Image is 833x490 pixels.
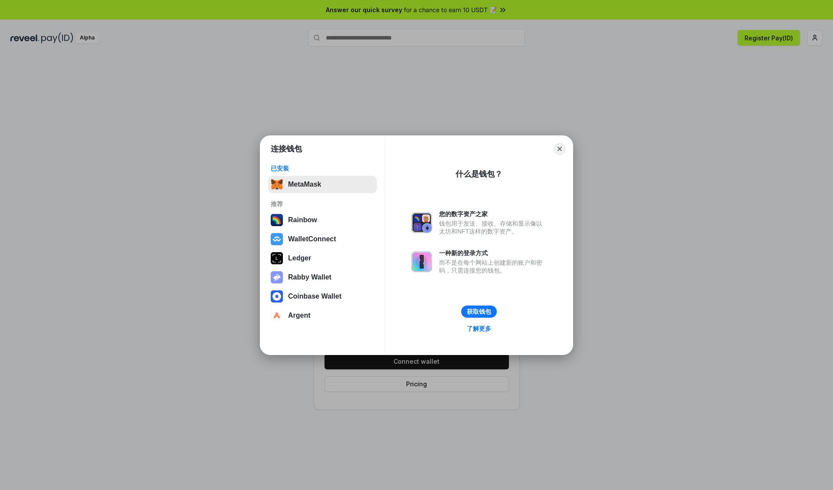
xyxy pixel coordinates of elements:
[271,233,283,245] img: svg+xml,%3Csvg%20width%3D%2228%22%20height%3D%2228%22%20viewBox%3D%220%200%2028%2028%22%20fill%3D...
[271,271,283,283] img: svg+xml,%3Csvg%20xmlns%3D%22http%3A%2F%2Fwww.w3.org%2F2000%2Fsvg%22%20fill%3D%22none%22%20viewBox...
[271,144,302,154] h1: 连接钱包
[467,325,491,332] div: 了解更多
[268,230,377,248] button: WalletConnect
[411,212,432,233] img: svg+xml,%3Csvg%20xmlns%3D%22http%3A%2F%2Fwww.w3.org%2F2000%2Fsvg%22%20fill%3D%22none%22%20viewBox...
[288,312,311,319] div: Argent
[271,252,283,264] img: svg+xml,%3Csvg%20xmlns%3D%22http%3A%2F%2Fwww.w3.org%2F2000%2Fsvg%22%20width%3D%2228%22%20height%3...
[288,273,331,281] div: Rabby Wallet
[439,249,547,257] div: 一种新的登录方式
[268,269,377,286] button: Rabby Wallet
[288,293,341,300] div: Coinbase Wallet
[462,323,496,334] a: 了解更多
[268,288,377,305] button: Coinbase Wallet
[271,309,283,322] img: svg+xml,%3Csvg%20width%3D%2228%22%20height%3D%2228%22%20viewBox%3D%220%200%2028%2028%22%20fill%3D...
[271,214,283,226] img: svg+xml,%3Csvg%20width%3D%22120%22%20height%3D%22120%22%20viewBox%3D%220%200%20120%20120%22%20fil...
[439,259,547,274] div: 而不是在每个网站上创建新的账户和密码，只需连接您的钱包。
[439,210,547,218] div: 您的数字资产之家
[288,235,336,243] div: WalletConnect
[268,250,377,267] button: Ledger
[268,211,377,229] button: Rainbow
[456,169,502,179] div: 什么是钱包？
[288,181,321,188] div: MetaMask
[271,290,283,303] img: svg+xml,%3Csvg%20width%3D%2228%22%20height%3D%2228%22%20viewBox%3D%220%200%2028%2028%22%20fill%3D...
[288,254,311,262] div: Ledger
[467,308,491,316] div: 获取钱包
[271,164,374,172] div: 已安装
[461,306,497,318] button: 获取钱包
[439,220,547,235] div: 钱包用于发送、接收、存储和显示像以太坊和NFT这样的数字资产。
[268,307,377,324] button: Argent
[411,251,432,272] img: svg+xml,%3Csvg%20xmlns%3D%22http%3A%2F%2Fwww.w3.org%2F2000%2Fsvg%22%20fill%3D%22none%22%20viewBox...
[268,176,377,193] button: MetaMask
[271,200,374,208] div: 推荐
[554,143,566,155] button: Close
[288,216,317,224] div: Rainbow
[271,178,283,191] img: svg+xml,%3Csvg%20fill%3D%22none%22%20height%3D%2233%22%20viewBox%3D%220%200%2035%2033%22%20width%...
